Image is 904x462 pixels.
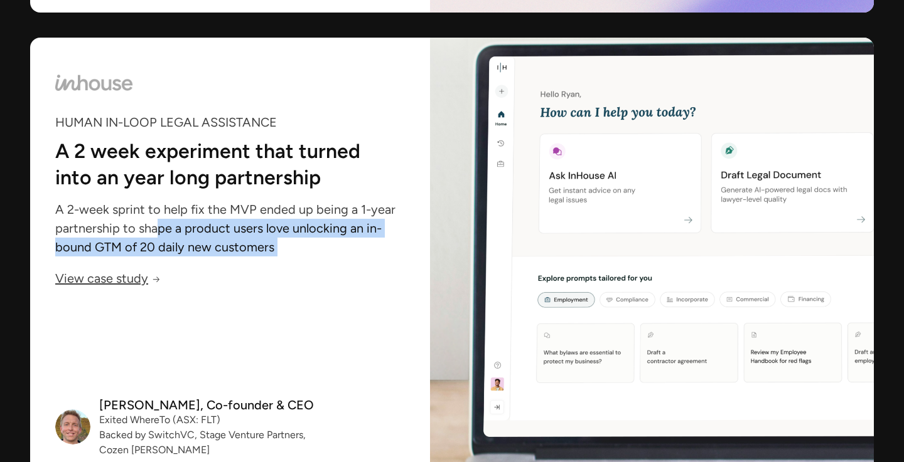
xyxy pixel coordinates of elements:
div: [PERSON_NAME], Co-founder & CEO [99,400,314,409]
p: A 2-week sprint to help fix the MVP ended up being a 1-year partnership to shape a product users ... [55,205,405,251]
div: Backed by SwitchVC, Stage Venture Partners, Cozen [PERSON_NAME] [99,431,405,454]
div: HUMAN IN-LOOP LEGAL ASSISTANCE [55,118,405,127]
p: A 2 week experiment that turned into an year long partnership [55,142,385,185]
div: Exited WhereTo (ASX: FLT) [99,417,220,424]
